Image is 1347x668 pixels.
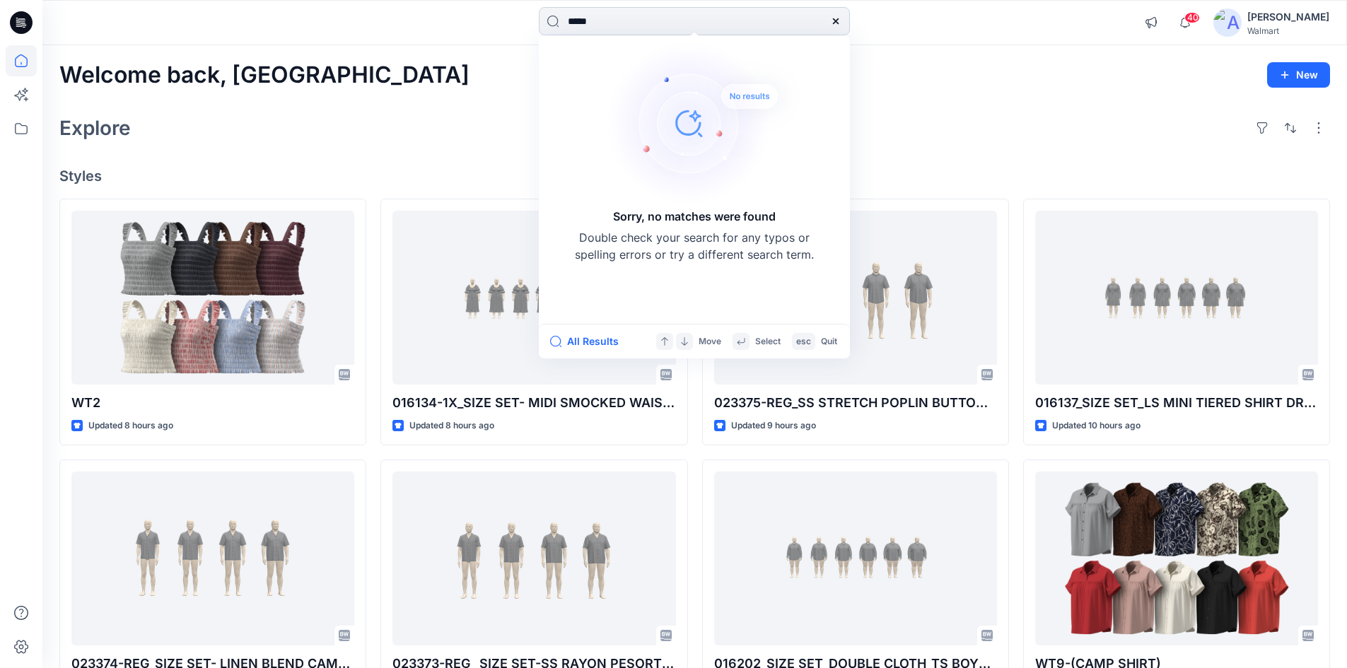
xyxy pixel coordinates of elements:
p: esc [796,334,811,349]
img: avatar [1213,8,1242,37]
a: 016202_SIZE SET_DOUBLE CLOTH_TS BOYFRIEND SHIRT [714,471,997,646]
p: Updated 8 hours ago [409,418,494,433]
h5: Sorry, no matches were found [613,208,776,225]
button: All Results [550,333,628,350]
div: [PERSON_NAME] [1247,8,1329,25]
a: 023373-REG_ SIZE SET-SS RAYON PESORT SHIRT-12-08-25 [392,471,675,646]
p: 016137_SIZE SET_LS MINI TIERED SHIRT DRESS [1035,393,1318,413]
p: Updated 8 hours ago [88,418,173,433]
p: Updated 10 hours ago [1052,418,1141,433]
a: 023375-REG_SS STRETCH POPLIN BUTTON DOWN-20-08-25 [714,211,997,385]
a: WT9-(CAMP SHIRT) [1035,471,1318,646]
a: 016137_SIZE SET_LS MINI TIERED SHIRT DRESS [1035,211,1318,385]
img: Sorry, no matches were found [607,38,805,208]
span: 40 [1184,12,1200,23]
p: Move [699,334,721,349]
h2: Explore [59,117,131,139]
a: 023374-REG_SIZE SET- LINEN BLEND CAMP SHIRT (12-08-25) [71,471,354,646]
p: 023375-REG_SS STRETCH POPLIN BUTTON DOWN-20-08-25 [714,393,997,413]
p: Updated 9 hours ago [731,418,816,433]
p: Select [755,334,781,349]
a: WT2 [71,211,354,385]
div: Walmart [1247,25,1329,36]
button: New [1267,62,1330,88]
p: WT2 [71,393,354,413]
h2: Welcome back, [GEOGRAPHIC_DATA] [59,62,470,88]
p: Double check your search for any typos or spelling errors or try a different search term. [574,229,815,263]
p: 016134-1X_SIZE SET- MIDI SMOCKED WAIST DRESS -([DATE]) [392,393,675,413]
h4: Styles [59,168,1330,184]
a: 016134-1X_SIZE SET- MIDI SMOCKED WAIST DRESS -(18-07-25) [392,211,675,385]
p: Quit [821,334,837,349]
